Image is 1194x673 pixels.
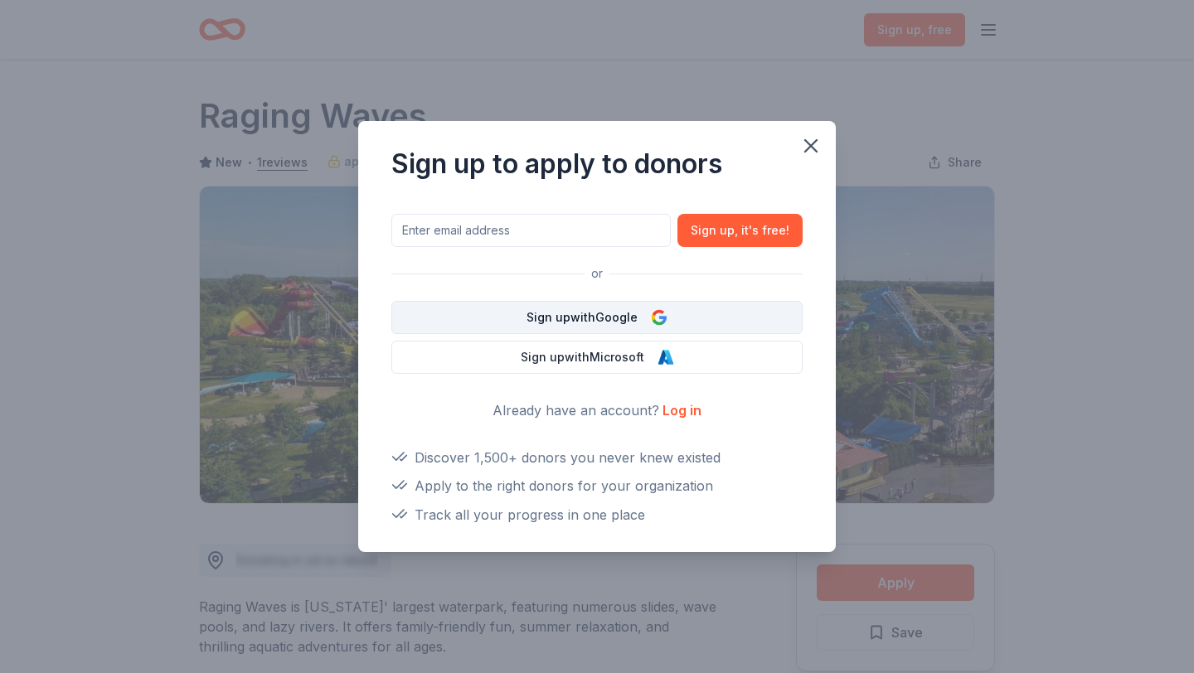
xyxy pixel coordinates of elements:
img: Google Logo [651,309,667,326]
a: Log in [663,402,701,419]
div: Apply to the right donors for your organization [391,475,803,496]
span: or [585,264,609,283]
span: Already have an account? [493,402,659,419]
img: Microsoft Logo [658,349,674,366]
div: Sign up to apply to donors [391,148,803,181]
button: Sign upwithMicrosoft [391,341,803,374]
button: Sign upwithGoogle [391,301,803,334]
span: , it ' s free! [735,220,789,240]
input: Enter email address [391,214,671,247]
div: Track all your progress in one place [391,504,803,525]
div: Discover 1,500+ donors you never knew existed [391,447,803,468]
button: Sign up, it's free! [677,214,803,247]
